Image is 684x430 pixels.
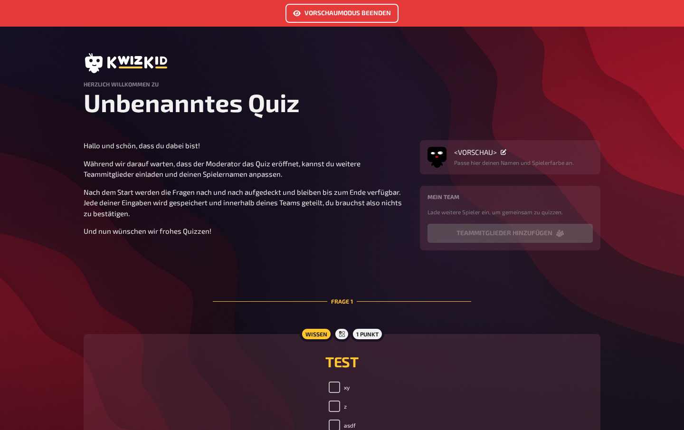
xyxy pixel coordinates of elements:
[427,224,593,243] button: Teammitglieder hinzufügen
[454,158,574,167] p: Passe hier deinen Namen und Spielerfarbe an.
[213,274,471,328] div: Frage 1
[427,148,446,167] button: Avatar
[427,145,446,164] img: Avatar
[427,208,593,216] p: Lade weitere Spieler ein, um gemeinsam zu quizzen.
[84,140,408,151] p: Hallo und schön, dass du dabei bist!
[351,326,384,342] div: 1 Punkt
[95,353,589,370] h2: TEST
[329,401,347,412] label: z
[84,158,408,180] p: Während wir darauf warten, dass der Moderator das Quiz eröffnet, kannst du weitere Teammitglieder...
[285,10,399,19] a: Vorschaumodus beenden
[84,226,408,237] p: Und nun wünschen wir frohes Quizzen!
[300,326,333,342] div: Wissen
[329,382,350,393] label: xy
[427,193,593,200] h4: Mein Team
[285,4,399,23] button: Vorschaumodus beenden
[84,187,408,219] p: Nach dem Start werden die Fragen nach und nach aufgedeckt und bleiben bis zum Ende verfügbar. Jed...
[84,81,600,87] h4: Herzlich Willkommen zu
[454,148,497,156] span: <VORSCHAU>
[84,87,600,117] h1: Unbenanntes Quiz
